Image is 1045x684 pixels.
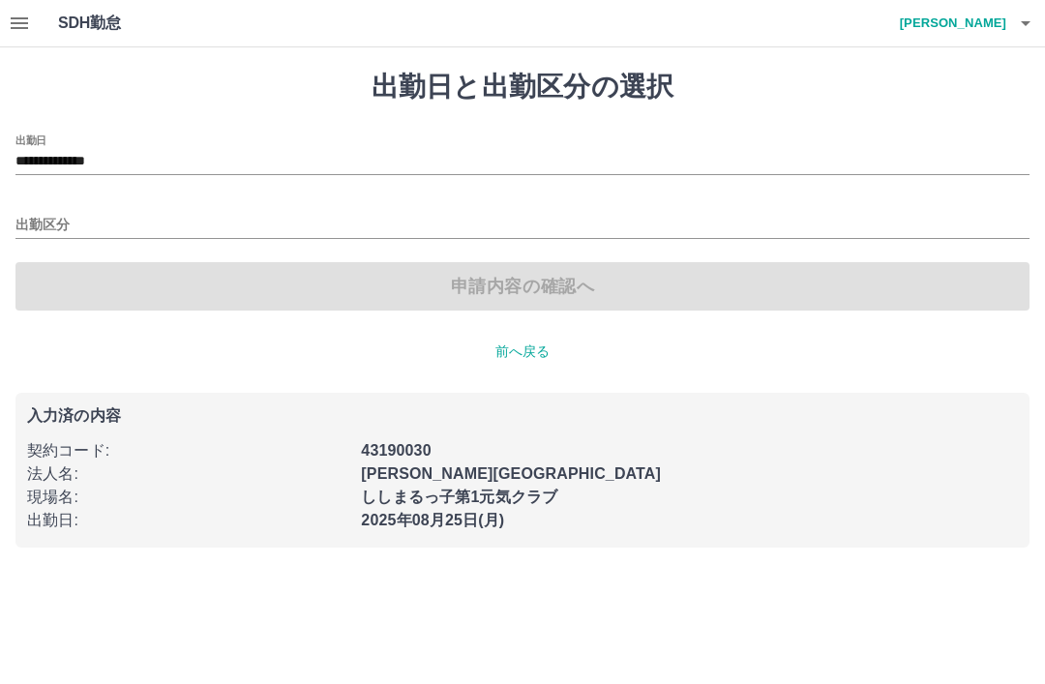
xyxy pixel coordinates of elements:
p: 法人名 : [27,462,349,486]
label: 出勤日 [15,133,46,147]
h1: 出勤日と出勤区分の選択 [15,71,1030,104]
b: [PERSON_NAME][GEOGRAPHIC_DATA] [361,465,661,482]
b: 43190030 [361,442,431,459]
b: 2025年08月25日(月) [361,512,504,528]
p: 契約コード : [27,439,349,462]
p: 現場名 : [27,486,349,509]
b: ししまるっ子第1元気クラブ [361,489,557,505]
p: 前へ戻る [15,342,1030,362]
p: 入力済の内容 [27,408,1018,424]
p: 出勤日 : [27,509,349,532]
